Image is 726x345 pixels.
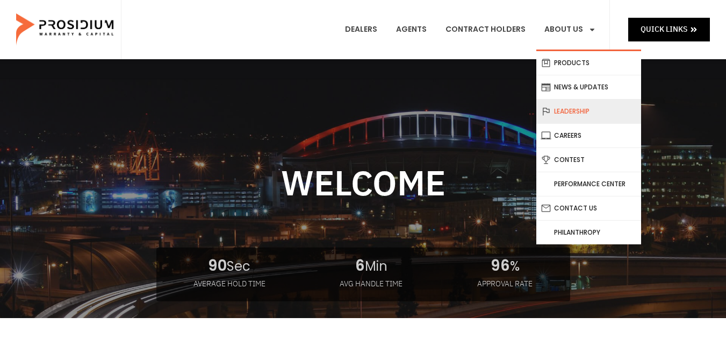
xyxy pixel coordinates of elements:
[437,10,534,50] a: Contract Holders
[628,18,710,41] a: Quick Links
[388,10,435,50] a: Agents
[536,124,641,147] a: Careers
[536,75,641,99] a: News & Updates
[536,50,641,244] ul: About Us
[536,172,641,196] a: Performance Center
[536,10,604,50] a: About Us
[536,100,641,123] a: Leadership
[536,221,641,244] a: Philanthropy
[337,10,604,50] nav: Menu
[536,196,641,220] a: Contact Us
[536,148,641,172] a: Contest
[337,10,385,50] a: Dealers
[536,51,641,75] a: Products
[641,23,687,36] span: Quick Links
